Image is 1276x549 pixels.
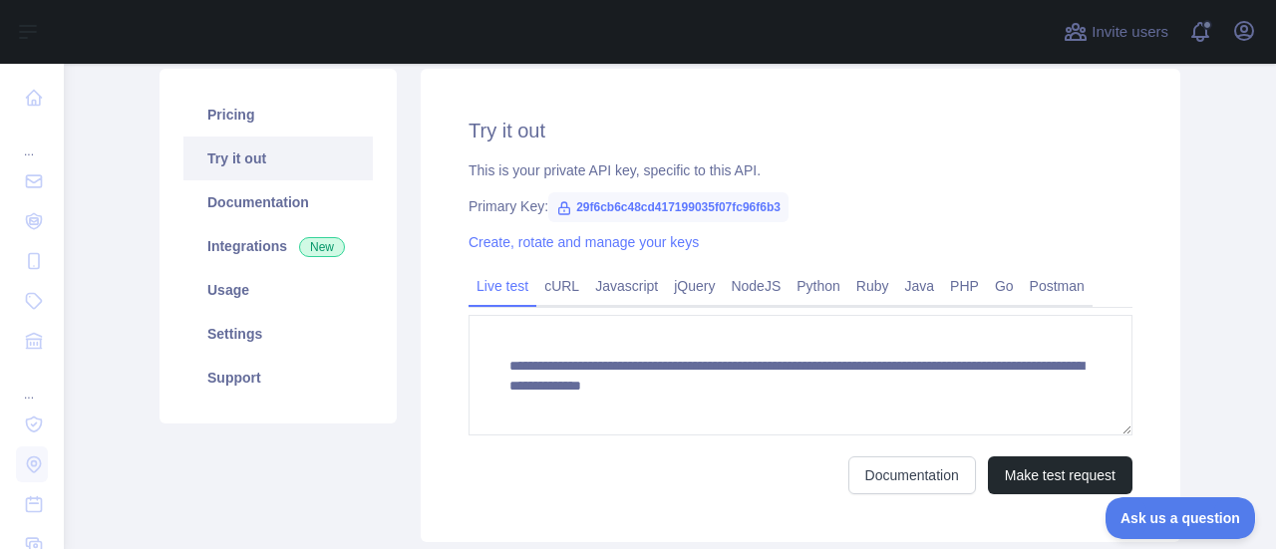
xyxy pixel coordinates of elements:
[183,93,373,137] a: Pricing
[987,270,1022,302] a: Go
[848,270,897,302] a: Ruby
[548,192,789,222] span: 29f6cb6c48cd417199035f07fc96f6b3
[183,224,373,268] a: Integrations New
[848,456,976,494] a: Documentation
[1106,497,1256,539] iframe: Toggle Customer Support
[183,356,373,400] a: Support
[536,270,587,302] a: cURL
[183,180,373,224] a: Documentation
[666,270,723,302] a: jQuery
[1022,270,1093,302] a: Postman
[469,117,1132,144] h2: Try it out
[183,137,373,180] a: Try it out
[897,270,943,302] a: Java
[469,196,1132,216] div: Primary Key:
[469,270,536,302] a: Live test
[469,160,1132,180] div: This is your private API key, specific to this API.
[1060,16,1172,48] button: Invite users
[16,120,48,159] div: ...
[469,234,699,250] a: Create, rotate and manage your keys
[183,268,373,312] a: Usage
[183,312,373,356] a: Settings
[789,270,848,302] a: Python
[1092,21,1168,44] span: Invite users
[299,237,345,257] span: New
[988,456,1132,494] button: Make test request
[587,270,666,302] a: Javascript
[723,270,789,302] a: NodeJS
[16,363,48,403] div: ...
[942,270,987,302] a: PHP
